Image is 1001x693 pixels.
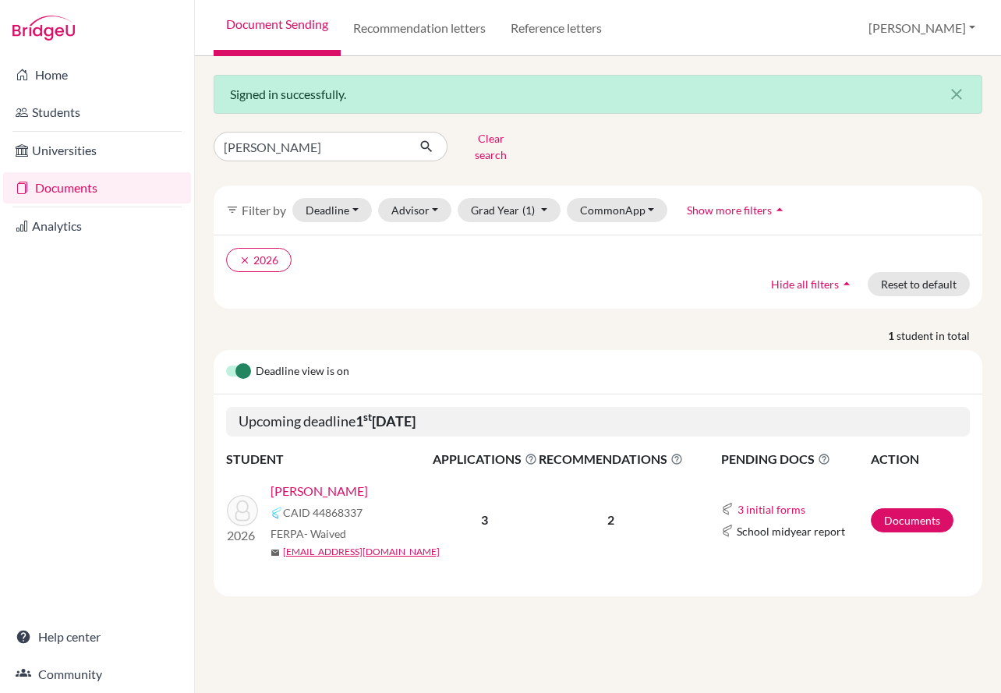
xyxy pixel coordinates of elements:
strong: 1 [888,327,897,344]
span: CAID 44868337 [283,504,363,521]
button: Grad Year(1) [458,198,561,222]
span: Deadline view is on [256,362,349,381]
i: close [947,85,966,104]
b: 1 [DATE] [355,412,416,430]
span: (1) [522,203,535,217]
a: [PERSON_NAME] [271,482,368,500]
img: Common App logo [721,525,734,537]
button: CommonApp [567,198,668,222]
img: Bridge-U [12,16,75,41]
p: 2026 [227,526,258,545]
img: Common App logo [271,507,283,519]
button: [PERSON_NAME] [861,13,982,43]
a: Home [3,59,191,90]
span: FERPA [271,525,346,542]
i: arrow_drop_up [772,202,787,217]
button: 3 initial forms [737,500,806,518]
img: Common App logo [721,503,734,515]
button: Clear search [447,126,534,167]
span: - Waived [304,527,346,540]
i: arrow_drop_up [839,276,854,292]
a: Documents [871,508,953,532]
span: Filter by [242,203,286,217]
button: Reset to default [868,272,970,296]
a: Students [3,97,191,128]
span: RECOMMENDATIONS [539,450,683,468]
input: Find student by name... [214,132,407,161]
span: Show more filters [687,203,772,217]
i: clear [239,255,250,266]
button: Hide all filtersarrow_drop_up [758,272,868,296]
button: Show more filtersarrow_drop_up [674,198,801,222]
button: Advisor [378,198,452,222]
span: School midyear report [737,523,845,539]
span: Hide all filters [771,278,839,291]
span: mail [271,548,280,557]
span: APPLICATIONS [433,450,537,468]
p: 2 [539,511,683,529]
a: Help center [3,621,191,652]
a: Analytics [3,210,191,242]
span: student in total [897,327,982,344]
a: Documents [3,172,191,203]
a: [EMAIL_ADDRESS][DOMAIN_NAME] [283,545,440,559]
span: PENDING DOCS [721,450,869,468]
button: clear2026 [226,248,292,272]
sup: st [363,411,372,423]
i: filter_list [226,203,239,216]
h5: Upcoming deadline [226,407,970,437]
img: Nahmad, Ezra [227,495,258,526]
a: Universities [3,135,191,166]
button: Deadline [292,198,372,222]
b: 3 [481,512,488,527]
th: ACTION [870,449,970,469]
button: Close [932,76,982,113]
div: Signed in successfully. [214,75,982,114]
th: STUDENT [226,449,432,469]
a: Community [3,659,191,690]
